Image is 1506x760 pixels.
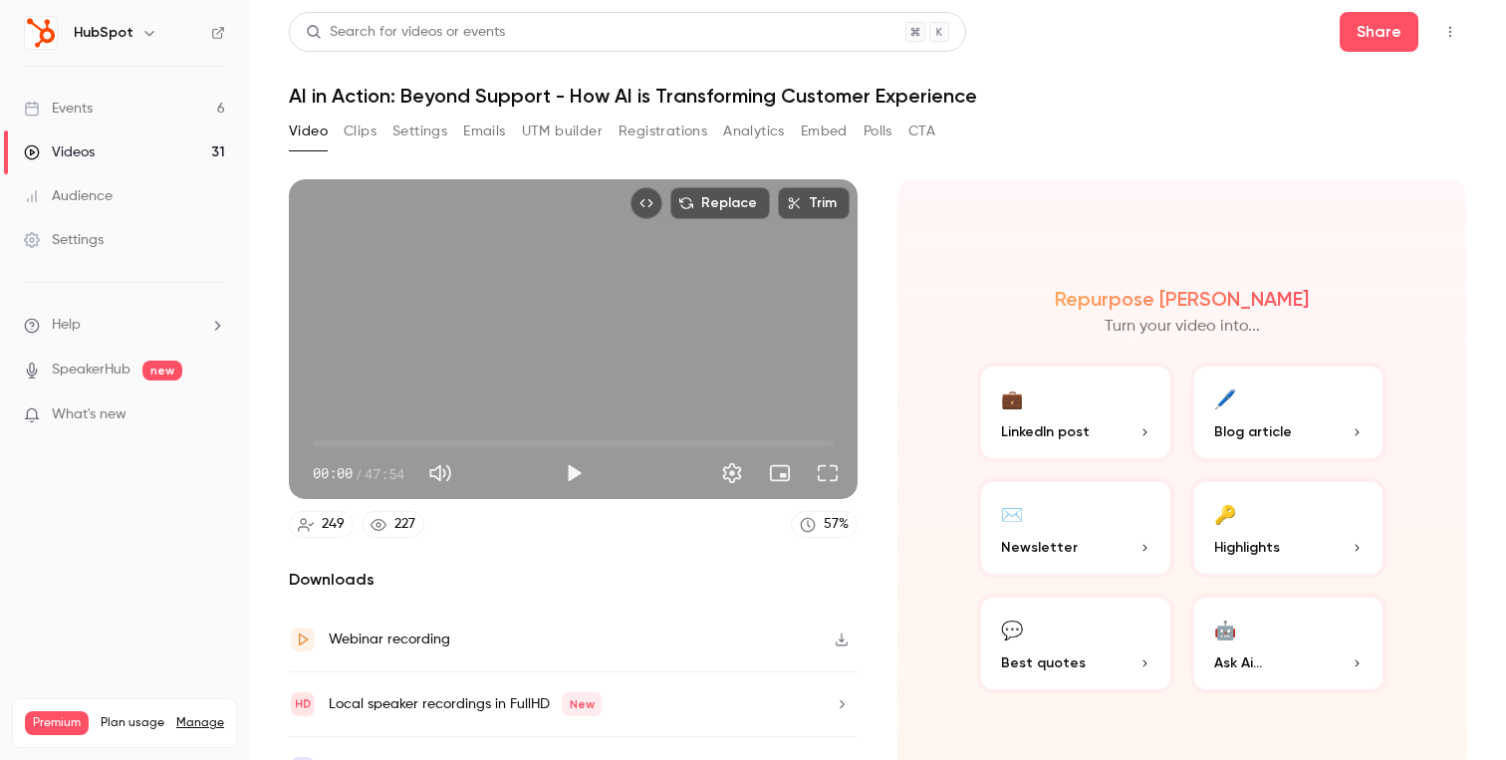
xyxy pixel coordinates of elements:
div: Webinar recording [329,628,450,651]
span: Premium [25,711,89,735]
button: Top Bar Actions [1434,16,1466,48]
iframe: Noticeable Trigger [201,406,225,424]
span: new [142,361,182,380]
a: 57% [791,511,858,538]
button: ✉️Newsletter [977,478,1174,578]
span: Highlights [1214,537,1280,558]
button: Play [554,453,594,493]
button: Full screen [808,453,848,493]
button: 💼LinkedIn post [977,363,1174,462]
span: Newsletter [1001,537,1078,558]
button: Settings [712,453,752,493]
span: LinkedIn post [1001,421,1090,442]
div: 💬 [1001,614,1023,644]
div: 💼 [1001,382,1023,413]
div: Settings [24,230,104,250]
h6: HubSpot [74,23,133,43]
button: Turn on miniplayer [760,453,800,493]
span: Ask Ai... [1214,652,1262,673]
span: 00:00 [313,463,353,484]
div: ✉️ [1001,498,1023,529]
button: 🔑Highlights [1190,478,1387,578]
li: help-dropdown-opener [24,315,225,336]
div: 🖊️ [1214,382,1236,413]
div: Audience [24,186,113,206]
div: 🤖 [1214,614,1236,644]
div: 249 [322,514,345,535]
span: Help [52,315,81,336]
button: 🖊️Blog article [1190,363,1387,462]
div: 57 % [824,514,849,535]
h2: Repurpose [PERSON_NAME] [1055,287,1309,311]
button: CTA [908,116,935,147]
a: 227 [362,511,424,538]
button: 🤖Ask Ai... [1190,594,1387,693]
div: Events [24,99,93,119]
span: New [562,692,603,716]
span: / [355,463,363,484]
h1: AI in Action: Beyond Support - How AI is Transforming Customer Experience [289,84,1466,108]
span: Best quotes [1001,652,1086,673]
button: Share [1340,12,1418,52]
div: 🔑 [1214,498,1236,529]
button: Registrations [619,116,707,147]
button: Emails [463,116,505,147]
a: Manage [176,715,224,731]
p: Turn your video into... [1105,315,1260,339]
span: Blog article [1214,421,1292,442]
h2: Downloads [289,568,858,592]
span: What's new [52,404,126,425]
a: 249 [289,511,354,538]
button: Embed [801,116,848,147]
div: 00:00 [313,463,404,484]
button: Embed video [630,187,662,219]
button: Clips [344,116,376,147]
button: Polls [864,116,892,147]
button: 💬Best quotes [977,594,1174,693]
a: SpeakerHub [52,360,130,380]
div: Videos [24,142,95,162]
button: Video [289,116,328,147]
div: 227 [394,514,415,535]
span: Plan usage [101,715,164,731]
button: Replace [670,187,770,219]
button: Mute [420,453,460,493]
button: Trim [778,187,850,219]
div: Local speaker recordings in FullHD [329,692,603,716]
img: HubSpot [25,17,57,49]
button: UTM builder [522,116,603,147]
button: Analytics [723,116,785,147]
div: Search for videos or events [306,22,505,43]
button: Settings [392,116,447,147]
span: 47:54 [365,463,404,484]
